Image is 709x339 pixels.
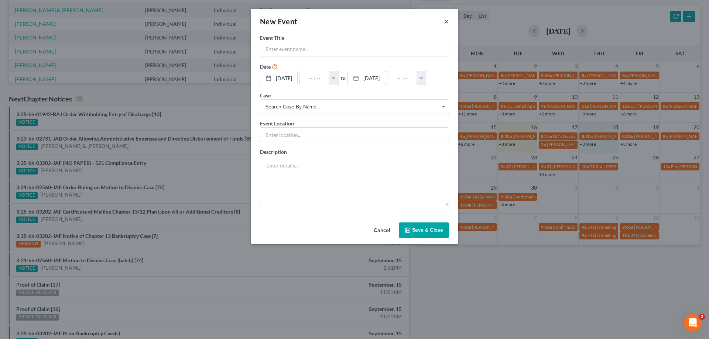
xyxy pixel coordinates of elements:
input: Enter location... [260,128,449,142]
input: Enter event name... [260,42,449,56]
span: New Event [260,17,298,26]
span: Select box activate [260,99,449,114]
label: Event Location [260,120,294,127]
label: to [341,74,346,82]
iframe: Intercom live chat [684,314,702,332]
input: -- : -- [300,71,329,85]
button: Cancel [368,223,396,238]
span: 2 [699,314,705,320]
span: Event Title [260,35,284,41]
a: [DATE] [348,71,385,85]
label: Case [260,91,271,99]
button: × [444,17,449,26]
button: Save & Close [399,222,449,238]
input: -- : -- [387,71,417,85]
label: Date [260,63,271,70]
label: Description [260,148,287,156]
a: [DATE] [260,71,297,85]
span: Search case by name... [266,103,443,111]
